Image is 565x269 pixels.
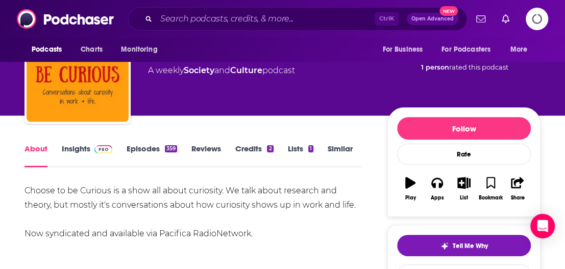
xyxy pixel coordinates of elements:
[191,144,221,167] a: Reviews
[451,170,477,207] button: List
[24,144,47,167] a: About
[382,42,423,57] span: For Business
[397,170,424,207] button: Play
[375,40,435,59] button: open menu
[267,145,273,152] div: 2
[510,42,528,57] span: More
[397,144,531,165] div: Rate
[405,195,416,201] div: Play
[165,145,177,152] div: 359
[441,42,490,57] span: For Podcasters
[148,64,295,77] div: A weekly podcast
[62,144,112,167] a: InsightsPodchaser Pro
[74,40,109,59] a: Charts
[411,16,454,21] span: Open Advanced
[128,7,467,31] div: Search podcasts, credits, & more...
[114,40,170,59] button: open menu
[503,40,541,59] button: open menu
[81,42,103,57] span: Charts
[288,144,313,167] a: Lists1
[504,170,531,207] button: Share
[17,9,115,29] img: Podchaser - Follow, Share and Rate Podcasts
[235,144,273,167] a: Credits2
[308,145,313,152] div: 1
[526,8,548,30] span: Logging in
[510,195,524,201] div: Share
[27,19,129,122] img: Choose to be Curious
[424,170,450,207] button: Apps
[121,42,157,57] span: Monitoring
[407,13,458,25] button: Open AdvancedNew
[328,144,353,167] a: Similar
[477,170,504,207] button: Bookmark
[439,6,458,16] span: New
[460,195,468,201] div: List
[449,63,508,71] span: rated this podcast
[421,63,449,71] span: 1 person
[32,42,62,57] span: Podcasts
[94,145,112,153] img: Podchaser Pro
[479,195,503,201] div: Bookmark
[24,184,361,241] div: Choose to be Curious is a show all about curiosity. We talk about research and theory, but mostly...
[214,65,230,75] span: and
[397,117,531,140] button: Follow
[530,214,555,238] div: Open Intercom Messenger
[440,242,449,250] img: tell me why sparkle
[230,65,262,75] a: Culture
[498,10,513,28] a: Show notifications dropdown
[435,40,505,59] button: open menu
[453,242,488,250] span: Tell Me Why
[24,40,75,59] button: open menu
[397,235,531,256] button: tell me why sparkleTell Me Why
[156,11,375,27] input: Search podcasts, credits, & more...
[472,10,489,28] a: Show notifications dropdown
[431,195,444,201] div: Apps
[127,144,177,167] a: Episodes359
[375,12,399,26] span: Ctrl K
[184,65,214,75] a: Society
